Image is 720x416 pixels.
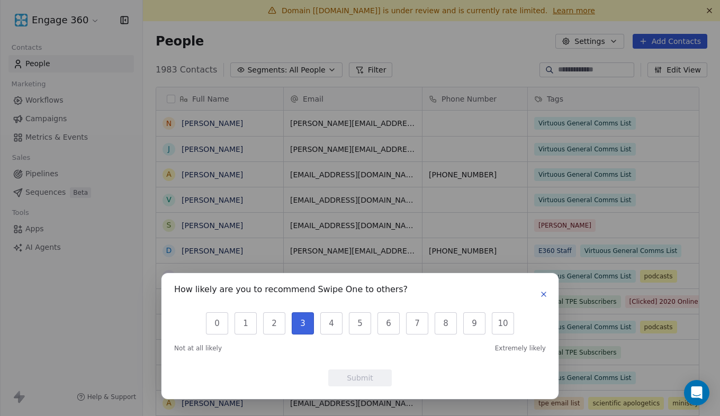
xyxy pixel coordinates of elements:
[406,312,428,334] button: 7
[263,312,285,334] button: 2
[235,312,257,334] button: 1
[174,286,408,296] h1: How likely are you to recommend Swipe One to others?
[377,312,400,334] button: 6
[349,312,371,334] button: 5
[492,312,514,334] button: 10
[435,312,457,334] button: 8
[206,312,228,334] button: 0
[174,344,222,352] span: Not at all likely
[320,312,343,334] button: 4
[495,344,546,352] span: Extremely likely
[463,312,485,334] button: 9
[292,312,314,334] button: 3
[328,369,392,386] button: Submit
